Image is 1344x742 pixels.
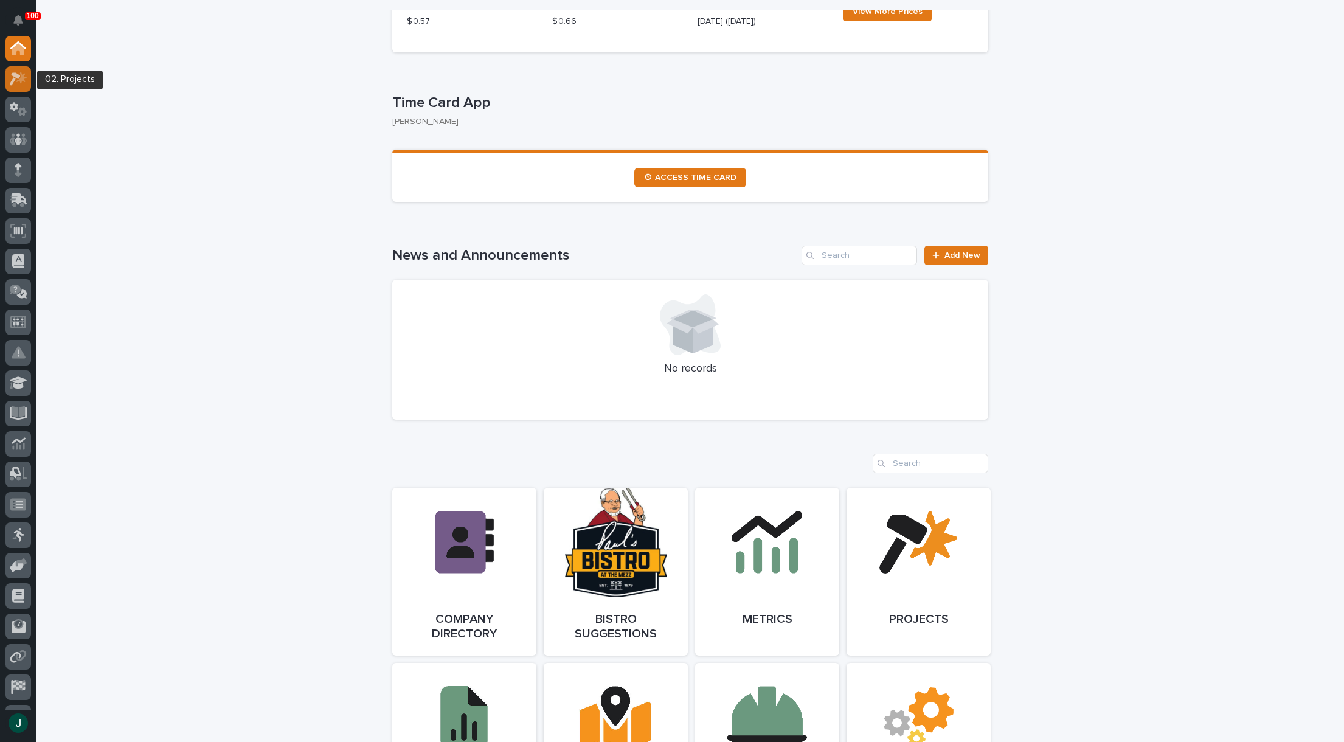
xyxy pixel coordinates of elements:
[392,488,536,656] a: Company Directory
[843,2,932,21] a: View More Prices
[698,15,828,28] p: [DATE] ([DATE])
[873,454,988,473] input: Search
[644,173,736,182] span: ⏲ ACCESS TIME CARD
[407,362,974,376] p: No records
[544,488,688,656] a: Bistro Suggestions
[695,488,839,656] a: Metrics
[392,117,979,127] p: [PERSON_NAME]
[802,246,917,265] input: Search
[853,7,923,16] span: View More Prices
[15,15,31,34] div: Notifications100
[924,246,988,265] a: Add New
[407,15,538,28] p: $ 0.57
[552,15,683,28] p: $ 0.66
[392,94,983,112] p: Time Card App
[392,247,797,265] h1: News and Announcements
[27,12,39,20] p: 100
[634,168,746,187] a: ⏲ ACCESS TIME CARD
[5,710,31,736] button: users-avatar
[5,7,31,33] button: Notifications
[944,251,980,260] span: Add New
[847,488,991,656] a: Projects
